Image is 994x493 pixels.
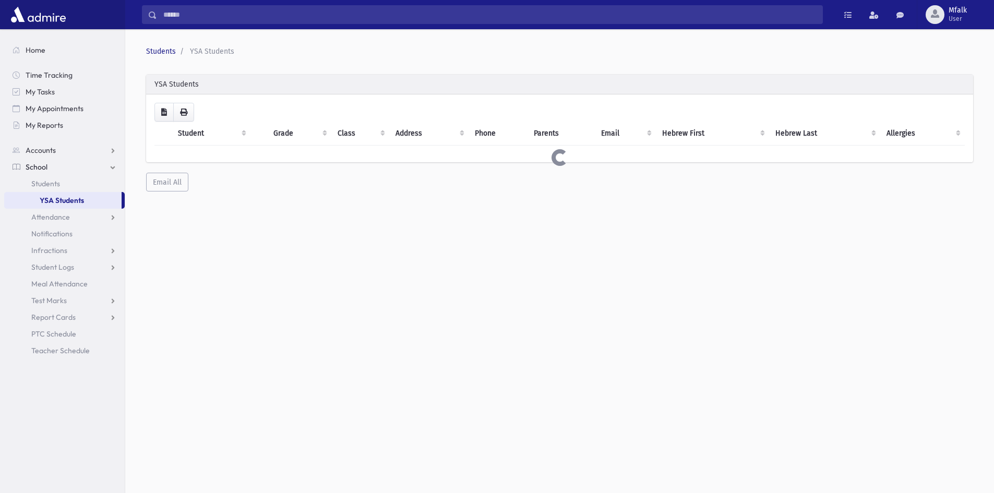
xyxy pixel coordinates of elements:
span: Report Cards [31,312,76,322]
span: Mfalk [949,6,967,15]
span: My Appointments [26,104,83,113]
a: Accounts [4,142,125,159]
a: School [4,159,125,175]
span: Home [26,45,45,55]
span: Test Marks [31,296,67,305]
a: My Reports [4,117,125,134]
a: Student Logs [4,259,125,275]
th: Student [172,122,250,146]
th: Grade [267,122,331,146]
th: Class [331,122,390,146]
a: Infractions [4,242,125,259]
th: Address [389,122,469,146]
th: Email [595,122,656,146]
span: Student Logs [31,262,74,272]
span: My Tasks [26,87,55,97]
div: YSA Students [146,75,973,94]
a: Teacher Schedule [4,342,125,359]
a: Meal Attendance [4,275,125,292]
a: Attendance [4,209,125,225]
th: Hebrew First [656,122,769,146]
button: Email All [146,173,188,191]
input: Search [157,5,822,24]
span: Notifications [31,229,73,238]
a: My Appointments [4,100,125,117]
img: AdmirePro [8,4,68,25]
a: Home [4,42,125,58]
th: Allergies [880,122,965,146]
a: Report Cards [4,309,125,326]
th: Phone [469,122,528,146]
th: Hebrew Last [769,122,881,146]
span: School [26,162,47,172]
span: Time Tracking [26,70,73,80]
span: Meal Attendance [31,279,88,288]
a: Notifications [4,225,125,242]
a: My Tasks [4,83,125,100]
span: Teacher Schedule [31,346,90,355]
a: Students [4,175,125,192]
th: Parents [528,122,595,146]
a: Time Tracking [4,67,125,83]
nav: breadcrumb [146,46,969,57]
button: CSV [154,103,174,122]
a: Students [146,47,176,56]
a: Test Marks [4,292,125,309]
a: YSA Students [4,192,122,209]
span: PTC Schedule [31,329,76,339]
span: User [949,15,967,23]
span: Students [31,179,60,188]
span: Infractions [31,246,67,255]
a: PTC Schedule [4,326,125,342]
span: YSA Students [190,47,234,56]
span: Attendance [31,212,70,222]
span: My Reports [26,121,63,130]
button: Print [173,103,194,122]
span: Accounts [26,146,56,155]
